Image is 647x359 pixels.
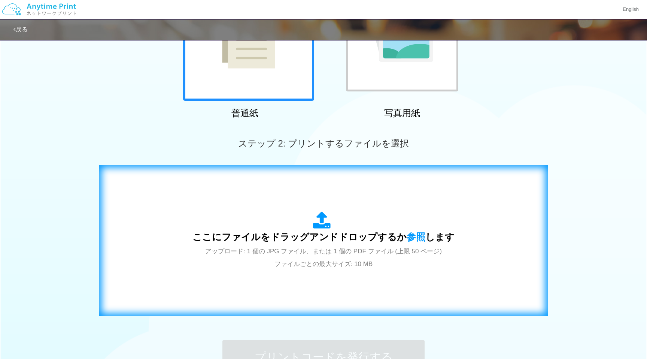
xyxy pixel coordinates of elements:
[205,248,442,268] span: アップロード: 1 個の JPG ファイル、または 1 個の PDF ファイル (上限 50 ページ) ファイルごとの最大サイズ: 10 MB
[238,138,409,148] span: ステップ 2: プリントするファイルを選択
[179,108,310,118] h2: 普通紙
[407,232,425,242] span: 参照
[192,232,455,242] span: ここにファイルをドラッグアンドドロップするか します
[337,108,468,118] h2: 写真用紙
[13,26,28,33] a: 戻る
